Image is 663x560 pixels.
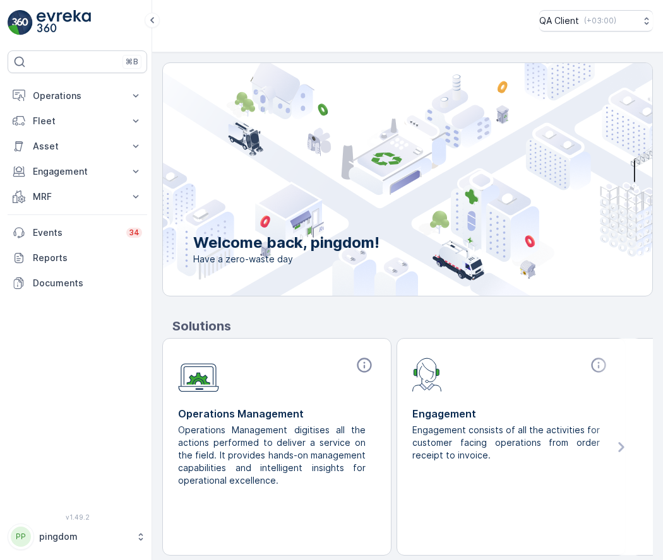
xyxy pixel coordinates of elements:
[129,228,140,238] p: 34
[8,134,147,159] button: Asset
[8,184,147,209] button: MRF
[33,90,122,102] p: Operations
[33,252,142,264] p: Reports
[8,513,147,521] span: v 1.49.2
[33,165,122,178] p: Engagement
[412,356,442,392] img: module-icon
[178,406,376,421] p: Operations Management
[8,108,147,134] button: Fleet
[178,424,366,487] p: Operations Management digitises all the actions performed to deliver a service on the field. It p...
[172,317,653,335] p: Solutions
[539,15,579,27] p: QA Client
[8,271,147,296] a: Documents
[126,57,138,67] p: ⌘B
[193,253,379,265] span: Have a zero-waste day
[33,140,122,153] p: Asset
[8,220,147,245] a: Events34
[178,356,219,392] img: module-icon
[412,424,600,462] p: Engagement consists of all the activities for customer facing operations from order receipt to in...
[33,190,122,203] p: MRF
[539,10,653,32] button: QA Client(+03:00)
[8,245,147,271] a: Reports
[8,159,147,184] button: Engagement
[106,63,652,296] img: city illustration
[37,10,91,35] img: logo_light-DOdMpM7g.png
[33,277,142,289] p: Documents
[39,530,129,543] p: pingdom
[8,523,147,550] button: PPpingdom
[584,16,616,26] p: ( +03:00 )
[11,527,31,547] div: PP
[193,233,379,253] p: Welcome back, pingdom!
[8,10,33,35] img: logo
[33,226,119,239] p: Events
[8,83,147,108] button: Operations
[33,115,122,127] p: Fleet
[412,406,610,421] p: Engagement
